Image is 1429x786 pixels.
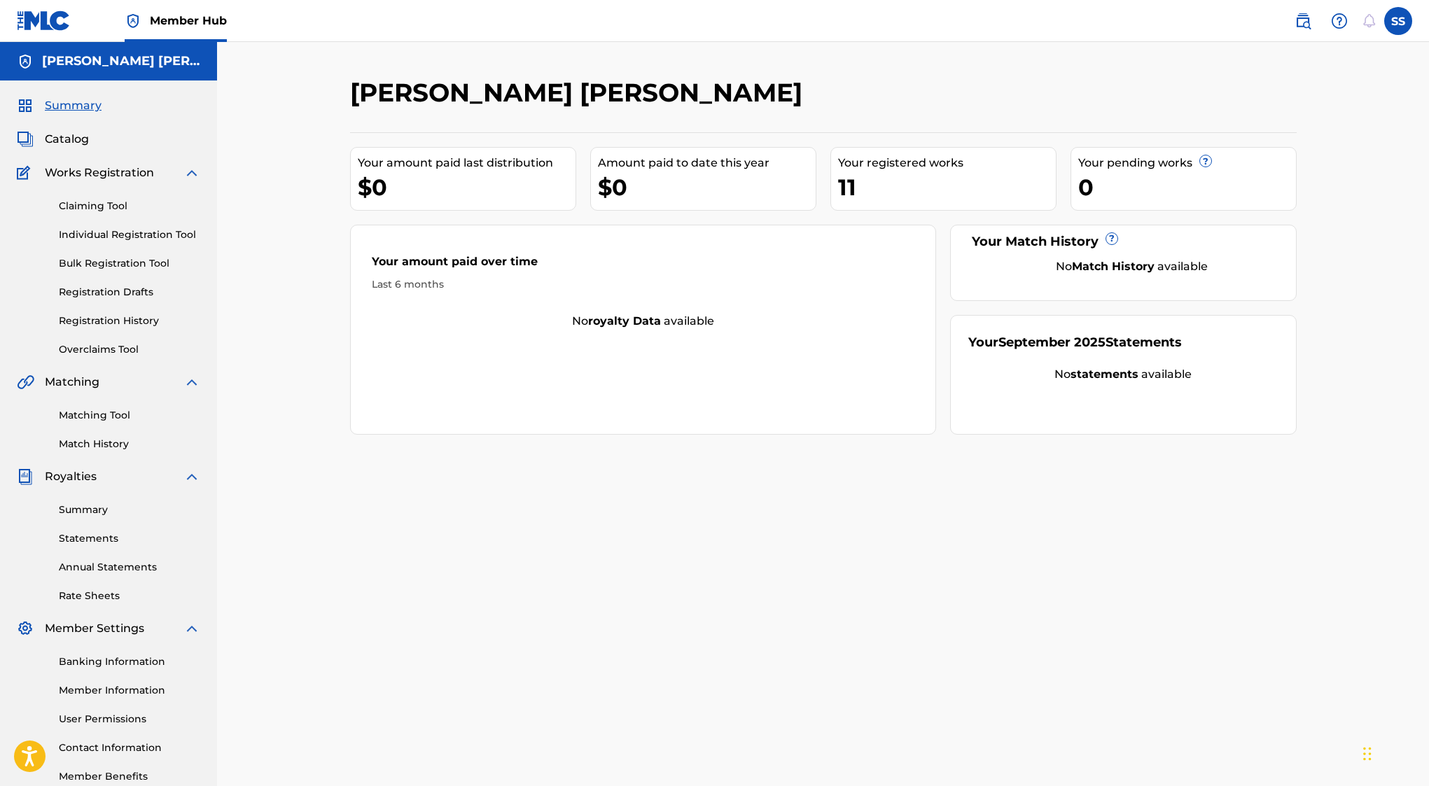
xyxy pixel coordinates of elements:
[59,683,200,698] a: Member Information
[59,408,200,423] a: Matching Tool
[183,620,200,637] img: expand
[125,13,141,29] img: Top Rightsholder
[1078,155,1296,171] div: Your pending works
[598,171,816,203] div: $0
[45,468,97,485] span: Royalties
[358,155,576,171] div: Your amount paid last distribution
[17,131,34,148] img: Catalog
[45,164,154,181] span: Works Registration
[45,97,102,114] span: Summary
[17,131,89,148] a: CatalogCatalog
[59,589,200,603] a: Rate Sheets
[372,253,915,277] div: Your amount paid over time
[1072,260,1155,273] strong: Match History
[59,531,200,546] a: Statements
[968,366,1278,383] div: No available
[838,171,1056,203] div: 11
[150,13,227,29] span: Member Hub
[598,155,816,171] div: Amount paid to date this year
[17,164,35,181] img: Works Registration
[17,10,71,31] img: MLC Logo
[1363,733,1372,775] div: Arrastrar
[968,232,1278,251] div: Your Match History
[1362,14,1376,28] div: Notifications
[588,314,661,328] strong: royalty data
[986,258,1278,275] div: No available
[1071,367,1138,381] strong: statements
[372,277,915,292] div: Last 6 months
[17,374,34,391] img: Matching
[1106,233,1117,244] span: ?
[45,620,144,637] span: Member Settings
[1384,7,1412,35] div: User Menu
[59,314,200,328] a: Registration History
[998,335,1106,350] span: September 2025
[1359,719,1429,786] iframe: Chat Widget
[59,741,200,755] a: Contact Information
[59,342,200,357] a: Overclaims Tool
[59,560,200,575] a: Annual Statements
[1295,13,1311,29] img: search
[183,468,200,485] img: expand
[1359,719,1429,786] div: Widget de chat
[45,131,89,148] span: Catalog
[17,53,34,70] img: Accounts
[17,97,102,114] a: SummarySummary
[1289,7,1317,35] a: Public Search
[59,654,200,669] a: Banking Information
[59,503,200,517] a: Summary
[183,164,200,181] img: expand
[59,199,200,213] a: Claiming Tool
[59,712,200,727] a: User Permissions
[59,769,200,784] a: Member Benefits
[968,333,1182,352] div: Your Statements
[17,97,34,114] img: Summary
[17,620,34,637] img: Member Settings
[17,468,34,485] img: Royalties
[183,374,200,391] img: expand
[1200,155,1211,167] span: ?
[1078,171,1296,203] div: 0
[350,77,809,108] h2: [PERSON_NAME] [PERSON_NAME]
[1331,13,1348,29] img: help
[59,256,200,271] a: Bulk Registration Tool
[358,171,576,203] div: $0
[351,313,936,330] div: No available
[59,285,200,300] a: Registration Drafts
[1325,7,1353,35] div: Help
[59,227,200,242] a: Individual Registration Tool
[838,155,1056,171] div: Your registered works
[42,53,200,69] h5: SERGIO SANCHEZ AYON
[45,374,99,391] span: Matching
[59,437,200,451] a: Match History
